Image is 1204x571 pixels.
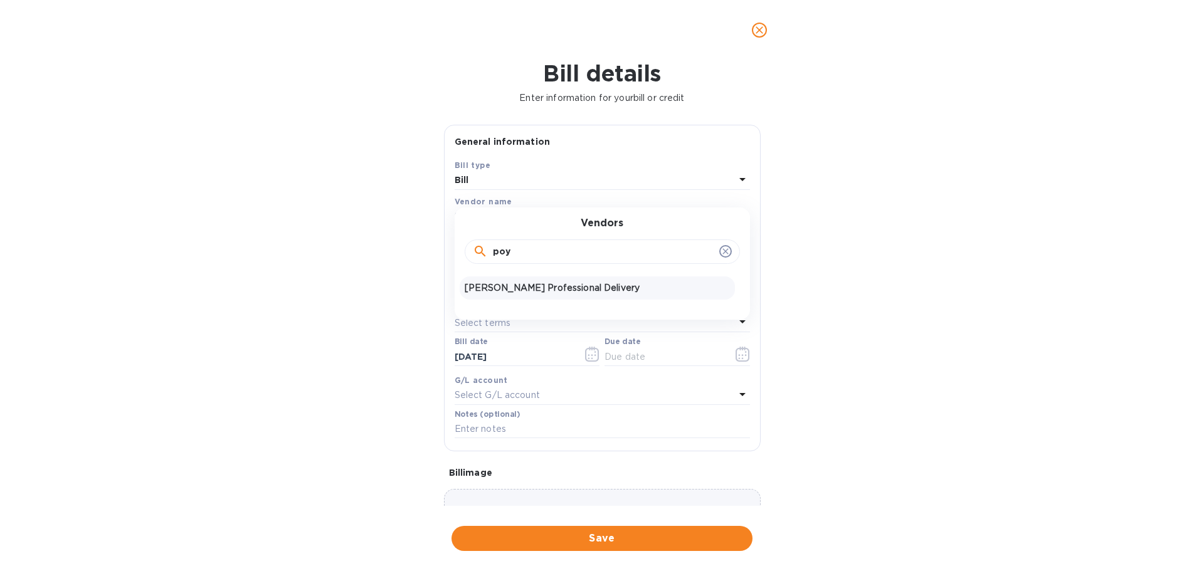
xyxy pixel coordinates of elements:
p: Select vendor name [455,210,542,223]
input: Select date [455,347,573,366]
input: Search [493,243,714,261]
b: Vendor name [455,197,512,206]
input: Due date [605,347,723,366]
button: close [744,15,774,45]
h3: Vendors [581,217,623,229]
p: [PERSON_NAME] Professional Delivery [465,281,730,295]
span: Save [462,531,742,546]
p: Select G/L account [455,389,540,402]
b: Bill [455,175,469,185]
p: Bill image [449,466,756,479]
b: G/L account [455,375,508,385]
button: Save [451,526,752,551]
p: Enter information for your bill or credit [10,92,1194,105]
input: Enter notes [455,420,750,439]
b: General information [455,137,551,147]
h1: Bill details [10,60,1194,86]
label: Due date [605,338,640,346]
b: Bill type [455,160,491,170]
label: Bill date [455,338,488,346]
label: Notes (optional) [455,411,520,418]
p: Select terms [455,317,511,330]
